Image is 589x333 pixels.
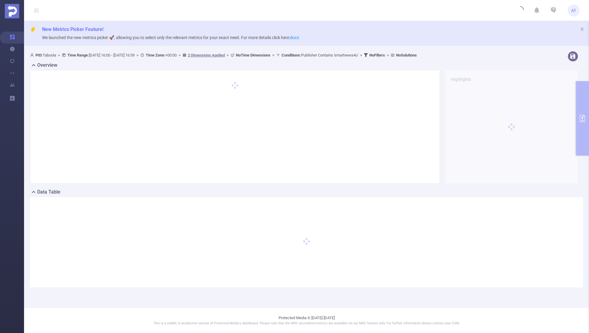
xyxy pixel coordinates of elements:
p: This is a stable, in production version of Protected Media's dashboard. Please note that the MRC ... [39,321,574,326]
span: Taboola [DATE] 16:00 - [DATE] 16:59 +00:00 [30,53,417,57]
img: Protected Media [5,4,19,18]
b: PID: [35,53,43,57]
span: > [270,53,276,57]
b: No Time Dimensions [236,53,270,57]
h2: Data Table [37,188,60,196]
span: > [177,53,182,57]
span: > [56,53,62,57]
b: No Filters [369,53,385,57]
h2: Overview [37,62,57,69]
span: AT [571,5,576,17]
span: > [385,53,391,57]
span: > [358,53,364,57]
b: Conditions : [282,53,301,57]
span: > [225,53,230,57]
i: icon: user [30,53,35,57]
i: icon: loading [517,6,524,15]
i: icon: thunderbolt [30,27,36,33]
span: Publisher Contains 'smartnews4u' [282,53,358,57]
span: New Metrics Picker Feature! [42,26,103,32]
b: Time Range: [67,53,89,57]
u: 2 Dimensions Applied [188,53,225,57]
b: No Solutions [396,53,417,57]
span: We launched the new metrics picker 🚀, allowing you to select only the relevant metrics for your e... [42,35,299,40]
footer: Protected Media © [DATE]-[DATE] [24,307,589,333]
a: docs [290,35,299,40]
span: > [135,53,140,57]
i: icon: close [580,27,584,31]
b: Time Zone: [146,53,165,57]
button: icon: close [580,26,584,32]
